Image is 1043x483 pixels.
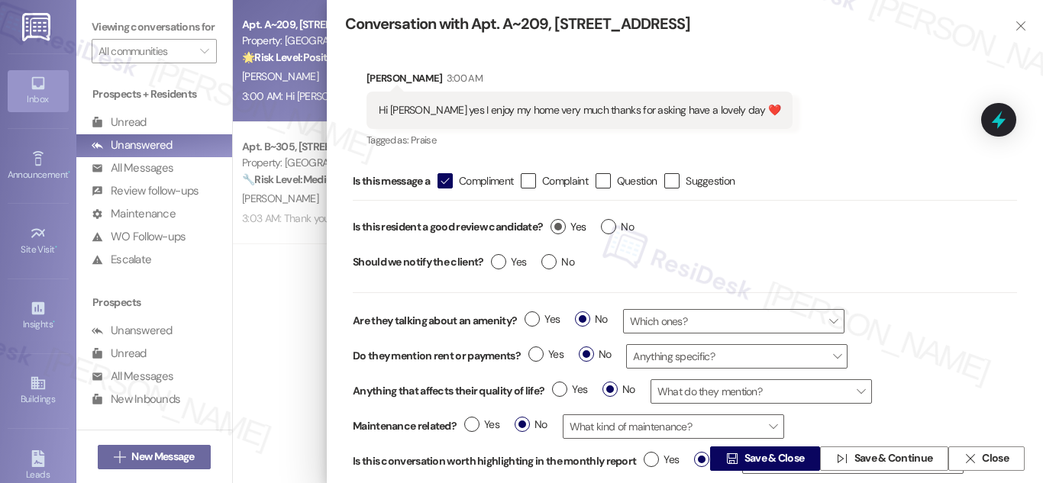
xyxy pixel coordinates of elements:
i:  [440,173,450,189]
div: 3:00 AM [443,70,483,86]
div: Conversation with Apt. A~209, [STREET_ADDRESS] [345,14,990,34]
div: [PERSON_NAME] [367,70,793,92]
label: Maintenance related? [353,418,457,434]
span: What do they mention? [651,379,872,404]
span: Save & Continue [854,451,933,467]
span: Yes [525,311,560,327]
span: Is this message a [353,173,430,189]
span: Suggestion [686,173,735,188]
span: No [541,254,574,270]
span: Compliment [459,173,513,188]
span: No [579,346,612,362]
label: Anything that affects their quality of life? [353,383,544,399]
span: Question [617,173,657,188]
label: Should we notify the client? [353,250,483,274]
button: Save & Close [710,446,820,471]
span: No [575,311,608,327]
i:  [1015,20,1026,32]
span: Yes [552,382,587,398]
div: Tagged as: [367,129,793,151]
label: Are they talking about an amenity? [353,313,517,329]
span: No [602,382,635,398]
span: No [515,417,547,433]
span: Yes [551,219,586,235]
i:  [726,452,738,465]
span: Anything specific? [626,344,848,369]
label: Is this resident a good review candidate? [353,215,543,239]
span: No [601,219,634,235]
span: Praise [411,134,436,147]
span: Close [982,451,1009,467]
span: Yes [464,417,499,433]
span: Complaint [542,173,588,188]
span: Which ones? [623,309,844,333]
span: What kind of maintenance? [563,414,784,439]
button: Close [948,446,1025,471]
i:  [836,452,848,465]
i:  [964,452,976,465]
div: Hi [PERSON_NAME] yes I enjoy my home very much thanks for asking have a lovely day ❤️ [379,102,780,118]
label: Do they mention rent or payments? [353,348,521,364]
span: Yes [491,254,526,270]
span: Save & Close [744,451,805,467]
span: Yes [528,346,563,362]
button: Save & Continue [820,446,948,471]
